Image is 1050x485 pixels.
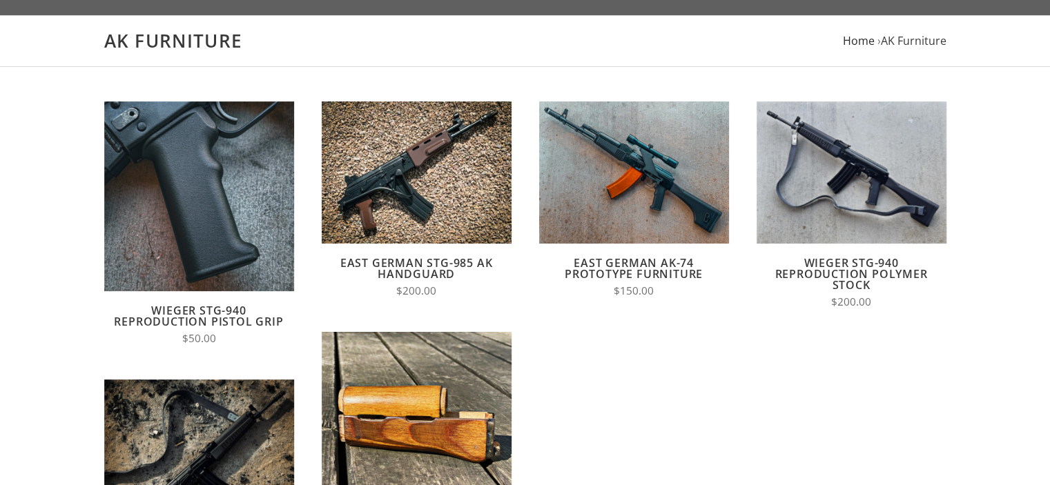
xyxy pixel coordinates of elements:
li: › [877,32,946,50]
h1: AK Furniture [104,30,946,52]
img: East German AK-74 Prototype Furniture [539,101,729,244]
img: Wieger STG-940 Reproduction Polymer Stock [757,101,946,244]
span: $200.00 [831,295,871,309]
a: Wieger STG-940 Reproduction Polymer Stock [775,255,928,293]
span: $200.00 [396,284,436,298]
img: East German STG-985 AK Handguard [322,101,512,244]
a: Wieger STG-940 Reproduction Pistol Grip [114,303,283,329]
a: East German STG-985 AK Handguard [340,255,493,281]
a: Home [843,33,875,48]
span: $50.00 [182,331,216,346]
a: East German AK-74 Prototype Furniture [565,255,703,281]
span: $150.00 [614,284,654,298]
a: AK Furniture [881,33,946,48]
img: Wieger STG-940 Reproduction Pistol Grip [104,101,294,291]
